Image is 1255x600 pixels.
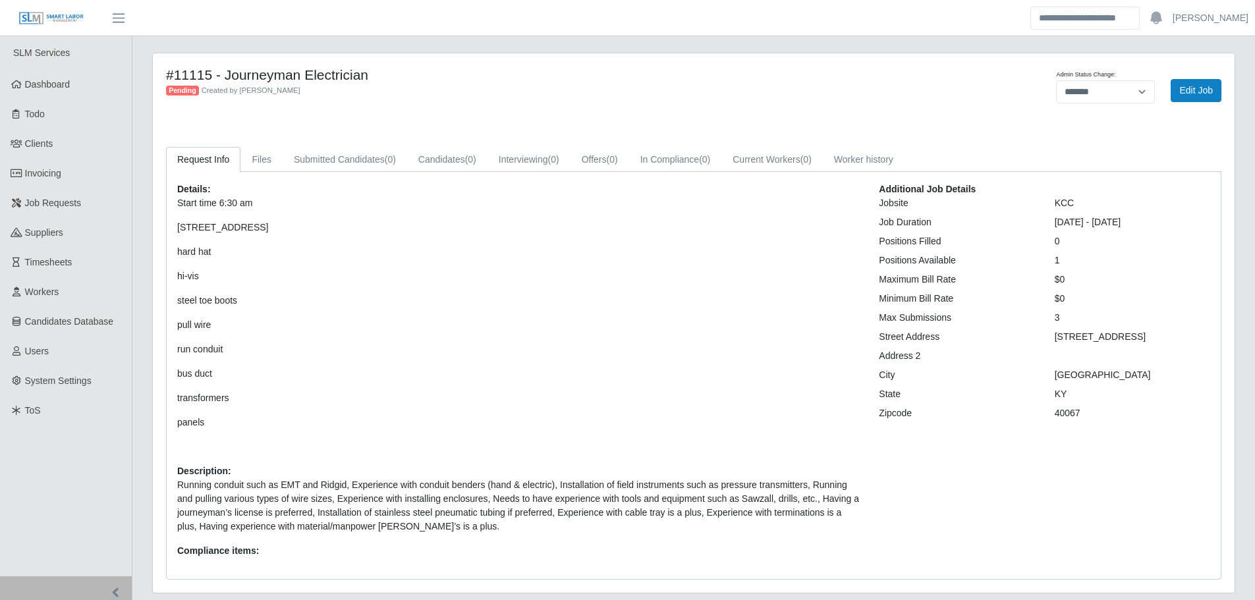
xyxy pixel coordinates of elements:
[1045,387,1220,401] div: KY
[283,147,407,173] a: Submitted Candidates
[800,154,812,165] span: (0)
[1045,311,1220,325] div: 3
[869,387,1044,401] div: State
[823,147,905,173] a: Worker history
[18,11,84,26] img: SLM Logo
[177,269,859,283] p: hi-vis
[202,86,300,94] span: Created by [PERSON_NAME]
[1045,215,1220,229] div: [DATE] - [DATE]
[407,147,488,173] a: Candidates
[488,147,571,173] a: Interviewing
[869,196,1044,210] div: Jobsite
[177,545,259,556] b: Compliance items:
[607,154,618,165] span: (0)
[177,196,859,210] p: Start time 6:30 am
[1045,273,1220,286] div: $0
[869,330,1044,344] div: Street Address
[166,67,773,83] h4: #11115 - Journeyman Electrician
[1045,406,1220,420] div: 40067
[699,154,710,165] span: (0)
[177,367,859,381] p: bus duct
[869,406,1044,420] div: Zipcode
[177,245,859,259] p: hard hat
[721,147,823,173] a: Current Workers
[177,466,231,476] b: Description:
[177,184,211,194] b: Details:
[629,147,722,173] a: In Compliance
[25,168,61,178] span: Invoicing
[1045,368,1220,382] div: [GEOGRAPHIC_DATA]
[25,405,41,416] span: ToS
[1030,7,1140,30] input: Search
[166,147,240,173] a: Request Info
[25,316,114,327] span: Candidates Database
[25,138,53,149] span: Clients
[1045,292,1220,306] div: $0
[1056,70,1115,80] label: Admin Status Change:
[177,221,859,234] p: [STREET_ADDRESS]
[25,346,49,356] span: Users
[177,318,859,332] p: pull wire
[25,257,72,267] span: Timesheets
[177,342,859,356] p: run conduit
[571,147,629,173] a: Offers
[1045,196,1220,210] div: KCC
[25,375,92,386] span: System Settings
[869,234,1044,248] div: Positions Filled
[25,198,82,208] span: Job Requests
[177,478,859,533] p: Running conduit such as EMT and Ridgid, Experience with conduit benders (hand & electric), Instal...
[1173,11,1248,25] a: [PERSON_NAME]
[1045,254,1220,267] div: 1
[25,286,59,297] span: Workers
[869,215,1044,229] div: Job Duration
[869,311,1044,325] div: Max Submissions
[177,416,859,429] p: panels
[1045,330,1220,344] div: [STREET_ADDRESS]
[177,294,859,308] p: steel toe boots
[240,147,283,173] a: Files
[869,368,1044,382] div: City
[385,154,396,165] span: (0)
[177,391,859,405] p: transformers
[1171,79,1221,102] a: Edit Job
[166,86,199,96] span: Pending
[1045,234,1220,248] div: 0
[869,273,1044,286] div: Maximum Bill Rate
[869,349,1044,363] div: Address 2
[25,79,70,90] span: Dashboard
[869,292,1044,306] div: Minimum Bill Rate
[879,184,976,194] b: Additional Job Details
[465,154,476,165] span: (0)
[13,47,70,58] span: SLM Services
[25,227,63,238] span: Suppliers
[548,154,559,165] span: (0)
[869,254,1044,267] div: Positions Available
[25,109,45,119] span: Todo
